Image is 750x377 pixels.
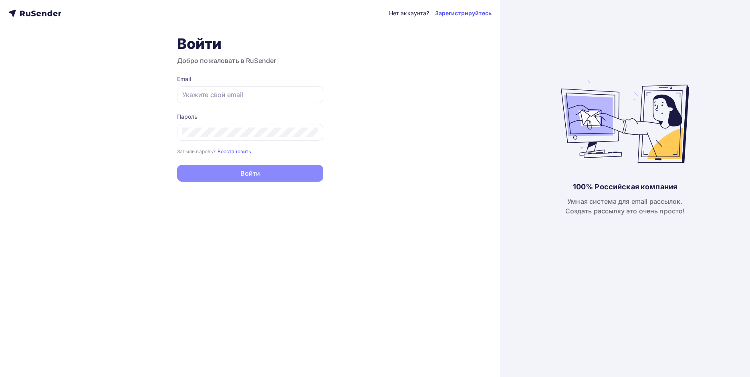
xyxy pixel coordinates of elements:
[218,148,252,154] a: Восстановить
[177,56,323,65] h3: Добро пожаловать в RuSender
[435,9,492,17] a: Зарегистрируйтесь
[177,75,323,83] div: Email
[177,35,323,53] h1: Войти
[389,9,429,17] div: Нет аккаунта?
[177,165,323,182] button: Войти
[182,90,318,99] input: Укажите свой email
[218,148,252,154] small: Восстановить
[565,197,685,216] div: Умная система для email рассылок. Создать рассылку это очень просто!
[177,113,323,121] div: Пароль
[573,182,677,192] div: 100% Российская компания
[177,148,216,154] small: Забыли пароль?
